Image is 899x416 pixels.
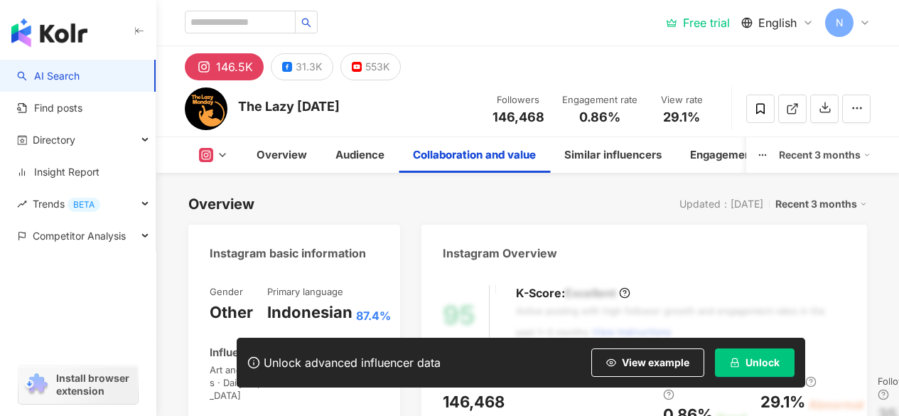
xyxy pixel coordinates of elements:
div: Similar influencers [564,146,662,164]
span: search [301,18,311,28]
span: 0.86% [579,110,620,124]
div: Instagram basic information [210,245,366,261]
img: logo [11,18,87,47]
div: Indonesian [267,302,352,324]
div: View rate [655,93,709,107]
a: chrome extensionInstall browser extension [18,366,138,404]
div: Recent 3 months [779,144,871,166]
button: Unlock [715,348,795,377]
div: Collaboration and value [413,146,536,164]
div: The Lazy [DATE] [238,97,340,115]
span: lock [730,358,740,368]
a: searchAI Search [17,69,80,83]
div: K-Score : [516,285,630,301]
a: Insight Report [17,165,99,179]
div: Other [210,302,253,324]
a: Free trial [666,16,730,30]
span: View example [622,357,689,368]
span: 146,468 [492,110,544,124]
button: View example [591,348,704,377]
div: Gender [210,285,243,298]
div: Recent 3 months [775,195,867,213]
span: rise [17,199,27,209]
span: Directory [33,124,75,156]
div: 146.5K [216,57,253,77]
div: 146,468 [443,391,505,413]
img: chrome extension [23,373,50,396]
span: 29.1% [663,110,700,124]
span: Install browser extension [56,372,134,398]
div: Primary language [267,285,343,298]
div: Unlock advanced influencer data [264,356,441,370]
span: Unlock [745,357,780,368]
div: Followers [491,93,545,107]
button: 31.3K [271,53,333,80]
button: 146.5K [185,53,264,80]
span: Trends [33,188,100,220]
div: Audience [335,146,384,164]
div: Instagram Overview [443,245,557,261]
div: 31.3K [296,57,322,77]
span: Competitor Analysis [33,220,126,252]
span: 87.4% [356,308,391,324]
div: BETA [68,198,100,212]
div: 29.1% [760,391,805,413]
button: 553K [340,53,401,80]
div: Overview [257,146,307,164]
img: KOL Avatar [185,87,227,130]
div: Engagement [690,146,755,164]
div: 553K [365,57,389,77]
div: Updated：[DATE] [679,198,763,210]
span: N [836,15,844,31]
div: Overview [188,194,254,214]
div: Engagement rate [562,93,637,107]
span: English [758,15,797,31]
a: Find posts [17,101,82,115]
